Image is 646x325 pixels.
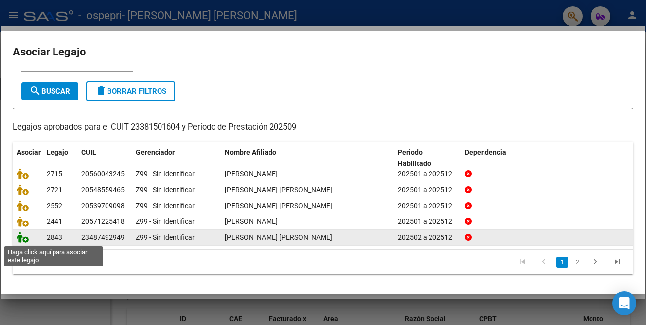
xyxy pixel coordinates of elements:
[535,257,553,268] a: go to previous page
[461,142,634,174] datatable-header-cell: Dependencia
[47,186,62,194] span: 2721
[13,142,43,174] datatable-header-cell: Asociar
[47,170,62,178] span: 2715
[221,142,394,174] datatable-header-cell: Nombre Afiliado
[81,148,96,156] span: CUIL
[13,121,633,134] p: Legajos aprobados para el CUIT 23381501604 y Período de Prestación 202509
[136,233,195,241] span: Z99 - Sin Identificar
[17,148,41,156] span: Asociar
[47,202,62,210] span: 2552
[398,184,457,196] div: 202501 a 202512
[513,257,532,268] a: go to first page
[29,85,41,97] mat-icon: search
[13,250,135,274] div: 6 registros
[225,202,332,210] span: CEBALLOS THIAGO AGUSTIN
[136,148,175,156] span: Gerenciador
[21,82,78,100] button: Buscar
[81,232,125,243] div: 23487492949
[556,257,568,268] a: 1
[608,257,627,268] a: go to last page
[612,291,636,315] div: Open Intercom Messenger
[586,257,605,268] a: go to next page
[398,148,431,167] span: Periodo Habilitado
[571,257,583,268] a: 2
[465,148,506,156] span: Dependencia
[398,168,457,180] div: 202501 a 202512
[47,233,62,241] span: 2843
[95,87,166,96] span: Borrar Filtros
[81,184,125,196] div: 20548559465
[136,202,195,210] span: Z99 - Sin Identificar
[81,216,125,227] div: 20571225418
[225,233,332,241] span: ARANCIBIA FUENTES LAUTARO JULIAN
[398,232,457,243] div: 202502 a 202512
[398,200,457,212] div: 202501 a 202512
[394,142,461,174] datatable-header-cell: Periodo Habilitado
[132,142,221,174] datatable-header-cell: Gerenciador
[81,168,125,180] div: 20560043245
[555,254,570,271] li: page 1
[86,81,175,101] button: Borrar Filtros
[81,200,125,212] div: 20539709098
[29,87,70,96] span: Buscar
[77,142,132,174] datatable-header-cell: CUIL
[136,170,195,178] span: Z99 - Sin Identificar
[47,148,68,156] span: Legajo
[225,217,278,225] span: CURRIÑIR JOAQUIN LEON
[47,217,62,225] span: 2441
[225,148,276,156] span: Nombre Afiliado
[225,170,278,178] span: ROSALES VALLEJOS KILIAN
[136,186,195,194] span: Z99 - Sin Identificar
[570,254,585,271] li: page 2
[95,85,107,97] mat-icon: delete
[136,217,195,225] span: Z99 - Sin Identificar
[43,142,77,174] datatable-header-cell: Legajo
[398,216,457,227] div: 202501 a 202512
[225,186,332,194] span: SEPULVEDA ZEIDAN EMIR ANDRE
[13,43,633,61] h2: Asociar Legajo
